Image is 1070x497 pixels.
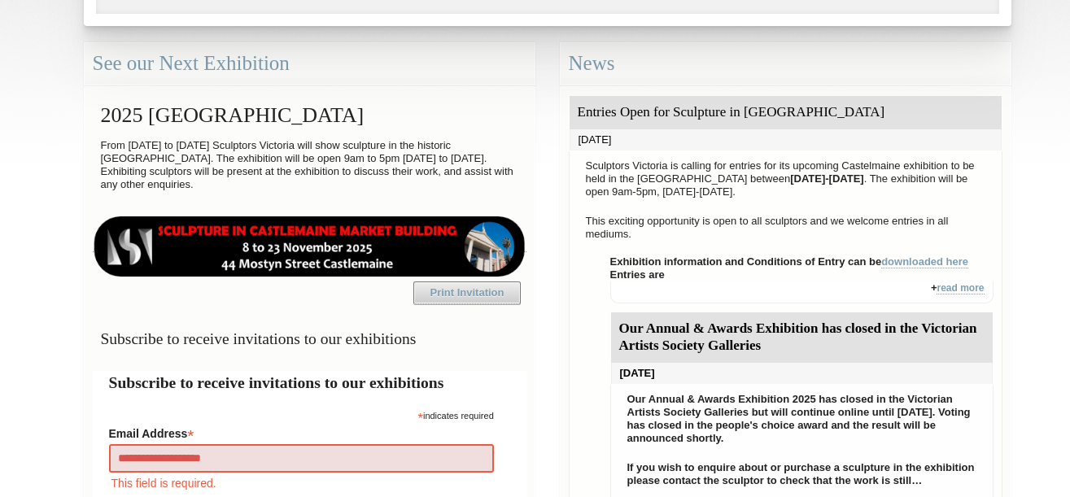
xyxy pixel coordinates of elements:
[619,457,985,491] p: If you wish to enquire about or purchase a sculpture in the exhibition please contact the sculpto...
[610,255,969,268] strong: Exhibition information and Conditions of Entry can be
[93,216,526,277] img: castlemaine-ldrbd25v2.png
[570,96,1002,129] div: Entries Open for Sculpture in [GEOGRAPHIC_DATA]
[109,371,510,395] h2: Subscribe to receive invitations to our exhibitions
[413,281,521,304] a: Print Invitation
[84,42,535,85] div: See our Next Exhibition
[578,211,994,245] p: This exciting opportunity is open to all sculptors and we welcome entries in all mediums.
[109,474,494,492] div: This field is required.
[93,323,526,355] h3: Subscribe to receive invitations to our exhibitions
[790,172,864,185] strong: [DATE]-[DATE]
[560,42,1011,85] div: News
[570,129,1002,150] div: [DATE]
[109,407,494,422] div: indicates required
[937,282,984,294] a: read more
[611,312,993,363] div: Our Annual & Awards Exhibition has closed in the Victorian Artists Society Galleries
[619,389,985,449] p: Our Annual & Awards Exhibition 2025 has closed in the Victorian Artists Society Galleries but wil...
[93,135,526,195] p: From [DATE] to [DATE] Sculptors Victoria will show sculpture in the historic [GEOGRAPHIC_DATA]. T...
[93,95,526,135] h2: 2025 [GEOGRAPHIC_DATA]
[610,281,994,303] div: +
[611,363,993,384] div: [DATE]
[881,255,968,268] a: downloaded here
[109,422,494,442] label: Email Address
[578,155,994,203] p: Sculptors Victoria is calling for entries for its upcoming Castelmaine exhibition to be held in t...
